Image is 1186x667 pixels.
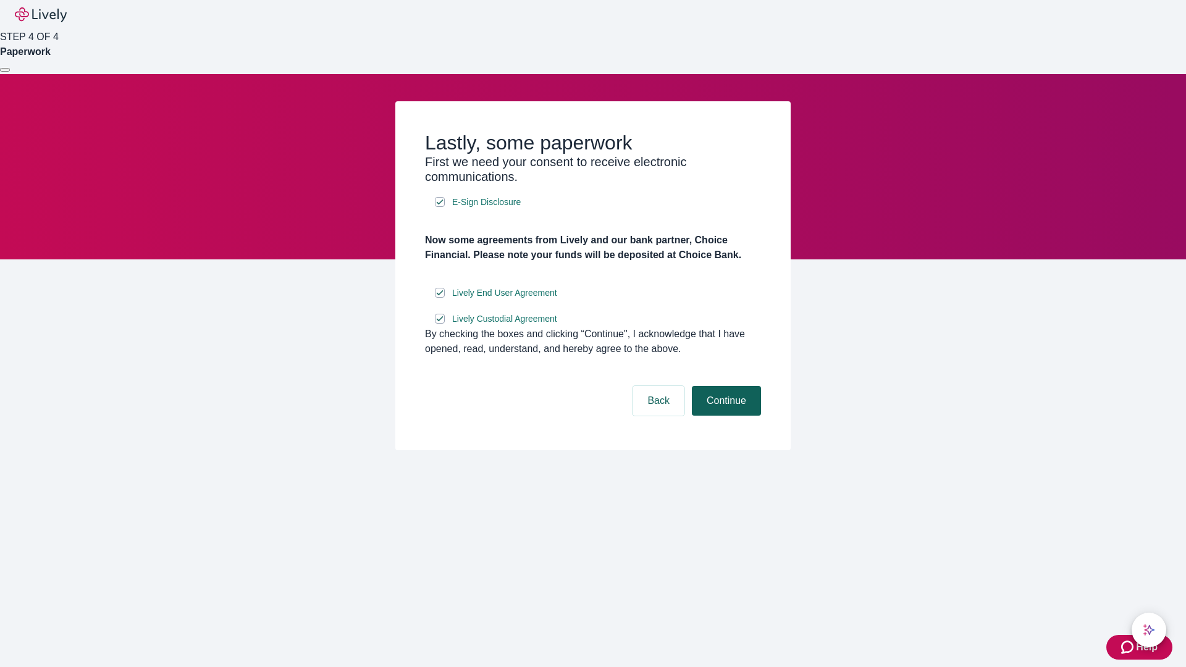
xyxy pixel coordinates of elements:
[1132,613,1166,647] button: chat
[450,311,560,327] a: e-sign disclosure document
[450,285,560,301] a: e-sign disclosure document
[692,386,761,416] button: Continue
[452,313,557,325] span: Lively Custodial Agreement
[1136,640,1158,655] span: Help
[452,287,557,300] span: Lively End User Agreement
[1121,640,1136,655] svg: Zendesk support icon
[1106,635,1172,660] button: Zendesk support iconHelp
[450,195,523,210] a: e-sign disclosure document
[452,196,521,209] span: E-Sign Disclosure
[425,131,761,154] h2: Lastly, some paperwork
[425,154,761,184] h3: First we need your consent to receive electronic communications.
[425,327,761,356] div: By checking the boxes and clicking “Continue", I acknowledge that I have opened, read, understand...
[1143,624,1155,636] svg: Lively AI Assistant
[633,386,684,416] button: Back
[15,7,67,22] img: Lively
[425,233,761,262] h4: Now some agreements from Lively and our bank partner, Choice Financial. Please note your funds wi...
